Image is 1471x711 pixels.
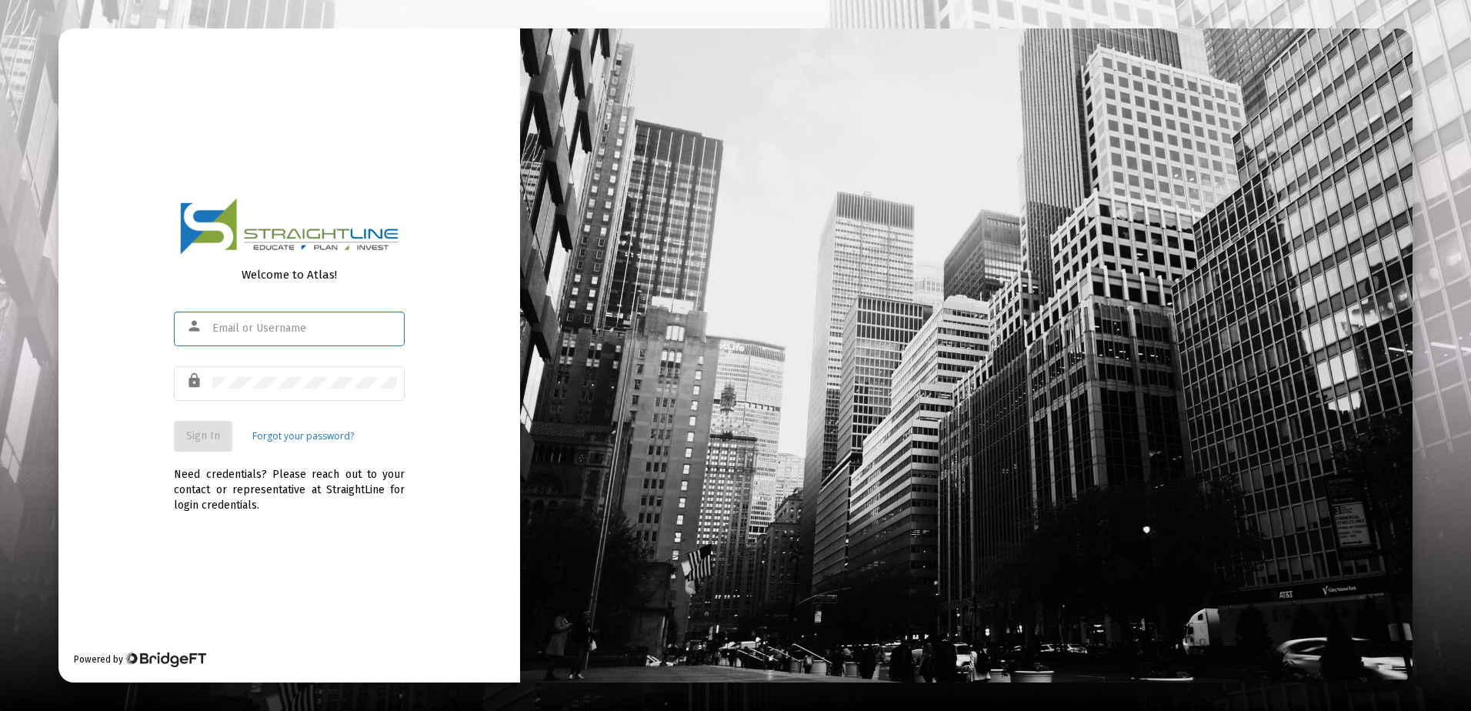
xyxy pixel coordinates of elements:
button: Sign In [174,421,232,452]
a: Forgot your password? [252,429,354,444]
input: Email or Username [212,322,397,335]
div: Powered by [74,652,205,667]
div: Welcome to Atlas! [174,267,405,282]
div: Need credentials? Please reach out to your contact or representative at StraightLine for login cr... [174,452,405,513]
img: Bridge Financial Technology Logo [125,652,205,667]
img: Logo [180,198,399,255]
mat-icon: lock [186,372,205,390]
span: Sign In [186,429,220,442]
mat-icon: person [186,317,205,335]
